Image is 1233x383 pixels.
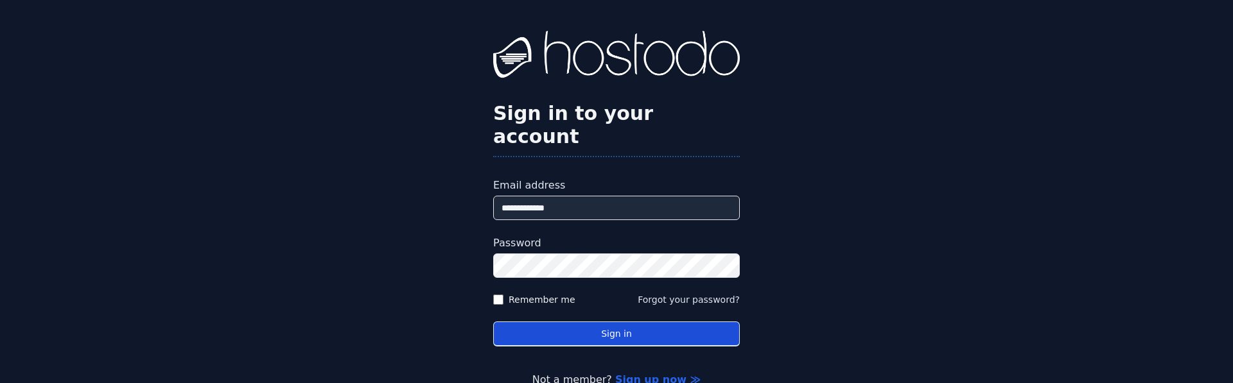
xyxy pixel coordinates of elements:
[493,178,740,193] label: Email address
[493,321,740,346] button: Sign in
[638,293,740,306] button: Forgot your password?
[493,102,740,148] h2: Sign in to your account
[493,235,740,251] label: Password
[509,293,575,306] label: Remember me
[493,31,740,82] img: Hostodo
